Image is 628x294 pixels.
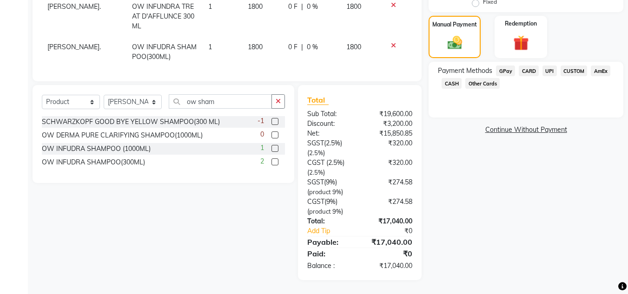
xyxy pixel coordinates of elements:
span: OW INFUNDRA TREAT D'AFFLUNCE 300 ML [132,2,194,30]
div: ( ) [300,177,360,197]
span: 0 % [307,42,318,52]
img: _gift.svg [509,33,534,52]
span: product [309,188,331,196]
span: 1800 [346,43,361,51]
span: GPay [496,65,515,76]
img: _cash.svg [443,34,467,51]
div: SCHWARZKOPF GOOD BYE YELLOW SHAMPOO(300 ML) [42,117,220,127]
span: 0 [260,130,264,139]
div: ₹274.58 [360,197,419,216]
span: CGST(9%) [307,197,337,206]
div: Payable: [300,236,360,248]
div: ₹0 [360,248,419,259]
div: Total: [300,216,360,226]
span: 0 F [288,42,297,52]
div: ₹320.00 [360,138,419,158]
span: [PERSON_NAME]. [47,43,101,51]
div: ₹3,200.00 [360,119,419,129]
span: | [301,2,303,12]
div: Sub Total: [300,109,360,119]
span: 2 [260,157,264,166]
div: ₹320.00 [360,158,419,177]
div: OW DERMA PURE CLARIFYING SHAMPOO(1000ML) [42,131,203,140]
div: ( ) [300,197,360,216]
span: CASH [442,78,462,89]
div: OW INFUDRA SHAMPOO(300ML) [42,157,145,167]
span: 1 [260,143,264,153]
span: 1800 [248,43,263,51]
span: CGST (2.5%) [307,158,344,167]
span: OW INFUDRA SHAMPOO(300ML) [132,43,197,61]
span: CARD [519,65,539,76]
span: 1 [208,43,212,51]
label: Manual Payment [432,20,477,29]
div: ₹17,040.00 [360,261,419,271]
div: ₹274.58 [360,177,419,197]
span: Other Cards [465,78,500,89]
div: ₹17,040.00 [360,216,419,226]
div: ₹19,600.00 [360,109,419,119]
div: ( ) [300,138,360,158]
div: Discount: [300,119,360,129]
a: Continue Without Payment [430,125,621,135]
div: ₹17,040.00 [360,236,419,248]
span: 9% [332,188,341,196]
div: OW INFUDRA SHAMPOO (1000ML) [42,144,151,154]
div: Paid: [300,248,360,259]
span: | [301,42,303,52]
span: 0 % [307,2,318,12]
span: 2.5% [309,149,323,157]
a: Add Tip [300,226,370,236]
span: 1 [208,2,212,11]
span: -1 [258,116,264,126]
span: 9% [332,208,341,215]
span: SGST(2.5%) [307,139,342,147]
div: ₹15,850.85 [360,129,419,138]
div: ₹0 [370,226,420,236]
span: 0 F [288,2,297,12]
span: Total [307,95,329,105]
span: 1800 [248,2,263,11]
div: Balance : [300,261,360,271]
span: [PERSON_NAME]. [47,2,101,11]
div: Net: [300,129,360,138]
input: Search or Scan [169,94,272,109]
div: ( ) [300,158,360,177]
label: Redemption [505,20,537,28]
span: 2.5% [309,169,323,176]
span: SGST(9%) [307,178,337,186]
span: CUSTOM [561,65,588,76]
span: Payment Methods [438,66,492,76]
span: UPI [542,65,557,76]
span: 1800 [346,2,361,11]
span: AmEx [591,65,610,76]
span: product [309,208,331,215]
